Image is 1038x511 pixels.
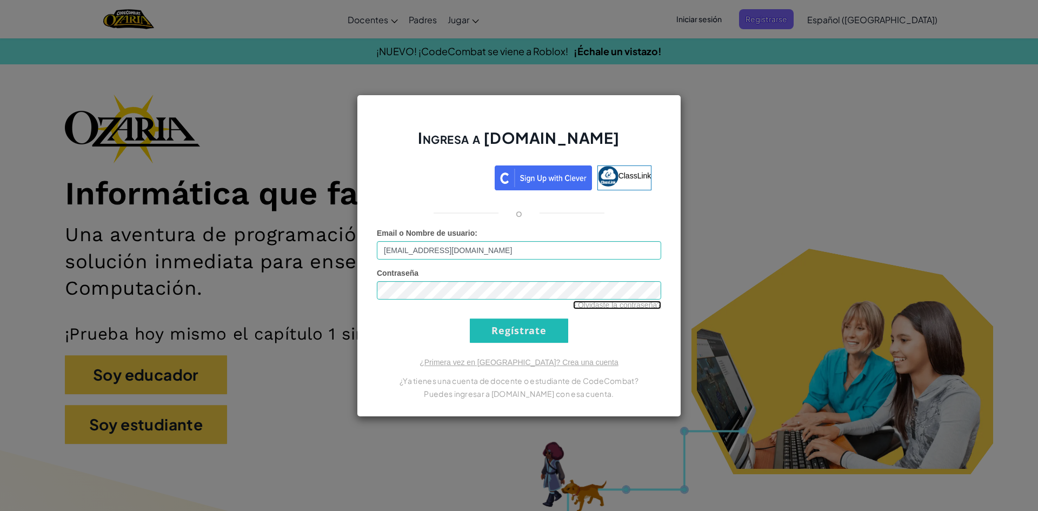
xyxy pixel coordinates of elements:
[598,166,618,187] img: classlink-logo-small.png
[381,164,495,188] iframe: Botón de Acceder con Google
[377,374,661,387] p: ¿Ya tienes una cuenta de docente o estudiante de CodeCombat?
[495,165,592,190] img: clever_sso_button@2x.png
[377,128,661,159] h2: Ingresa a [DOMAIN_NAME]
[618,171,651,180] span: ClassLink
[377,269,418,277] span: Contraseña
[470,318,568,343] input: Regístrate
[420,358,618,367] a: ¿Primera vez en [GEOGRAPHIC_DATA]? Crea una cuenta
[377,387,661,400] p: Puedes ingresar a [DOMAIN_NAME] con esa cuenta.
[573,301,661,309] a: ¿Olvidaste la contraseña?
[377,228,477,238] label: :
[377,229,475,237] span: Email o Nombre de usuario
[516,207,522,220] p: o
